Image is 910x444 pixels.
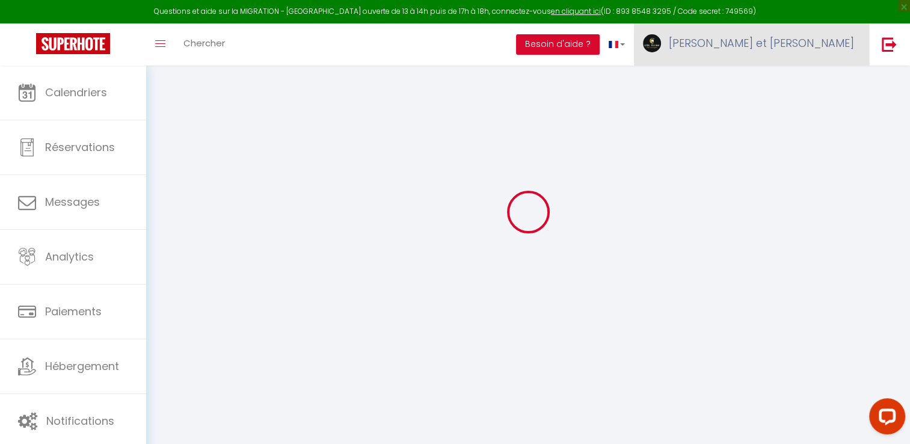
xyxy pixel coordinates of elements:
[516,34,600,55] button: Besoin d'aide ?
[859,393,910,444] iframe: LiveChat chat widget
[36,33,110,54] img: Super Booking
[45,249,94,264] span: Analytics
[46,413,114,428] span: Notifications
[882,37,897,52] img: logout
[669,35,854,51] span: [PERSON_NAME] et [PERSON_NAME]
[634,23,869,66] a: ... [PERSON_NAME] et [PERSON_NAME]
[45,85,107,100] span: Calendriers
[174,23,234,66] a: Chercher
[45,140,115,155] span: Réservations
[183,37,225,49] span: Chercher
[45,304,102,319] span: Paiements
[643,34,661,52] img: ...
[551,6,601,16] a: en cliquant ici
[45,194,100,209] span: Messages
[45,359,119,374] span: Hébergement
